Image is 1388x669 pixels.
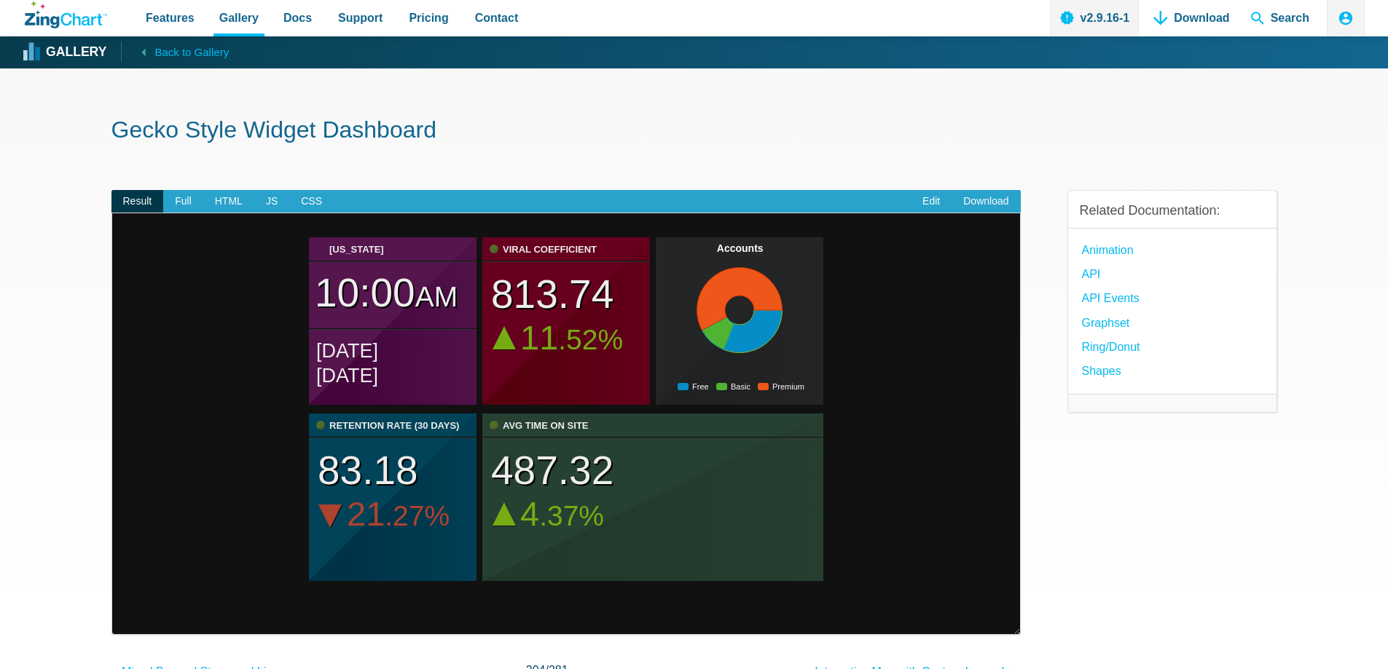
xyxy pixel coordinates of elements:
span: Back to Gallery [154,43,229,62]
a: API Events [1082,288,1140,308]
a: Animation [1082,240,1134,260]
h3: Related Documentation: [1080,202,1265,219]
h1: Gecko Style Widget Dashboard [111,115,1277,148]
span: Contact [475,8,519,28]
a: API [1082,264,1101,284]
strong: Gallery [46,46,106,59]
span: Docs [283,8,312,28]
a: Edit [911,190,952,213]
a: Ring/Donut [1082,337,1140,357]
span: JS [254,190,289,213]
a: ZingChart Logo. Click to return to the homepage [25,1,107,28]
a: Back to Gallery [121,41,229,62]
span: Full [163,190,203,213]
span: CSS [289,190,334,213]
span: Gallery [219,8,259,28]
a: Graphset [1082,313,1130,333]
span: HTML [203,190,254,213]
a: Download [952,190,1020,213]
span: Pricing [409,8,448,28]
span: Features [146,8,195,28]
a: Gallery [25,41,106,63]
a: Shapes [1082,361,1121,381]
span: Support [338,8,383,28]
span: Result [111,190,164,213]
